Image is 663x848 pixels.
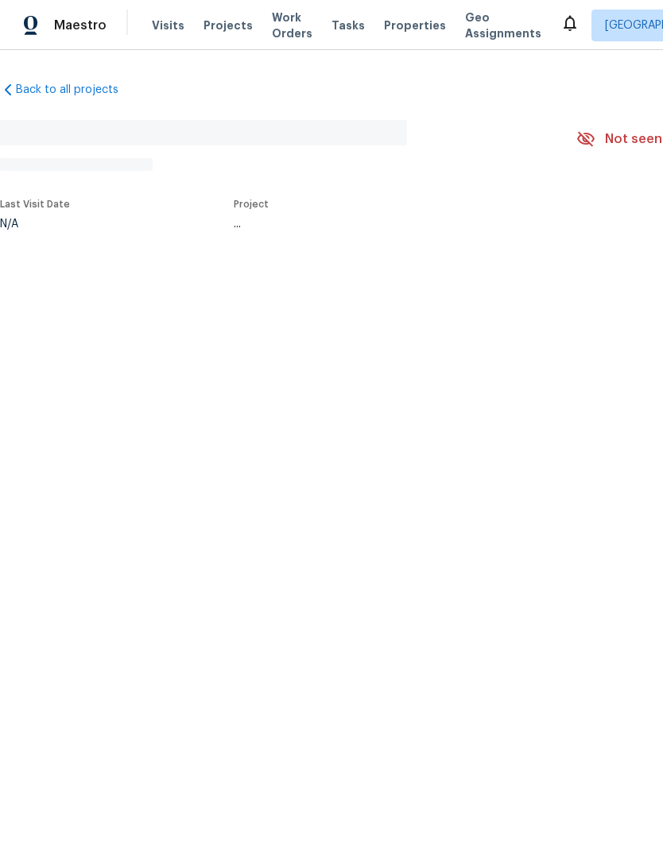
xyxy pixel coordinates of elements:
[152,17,184,33] span: Visits
[331,20,365,31] span: Tasks
[234,219,539,230] div: ...
[272,10,312,41] span: Work Orders
[54,17,107,33] span: Maestro
[465,10,541,41] span: Geo Assignments
[384,17,446,33] span: Properties
[234,199,269,209] span: Project
[204,17,253,33] span: Projects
